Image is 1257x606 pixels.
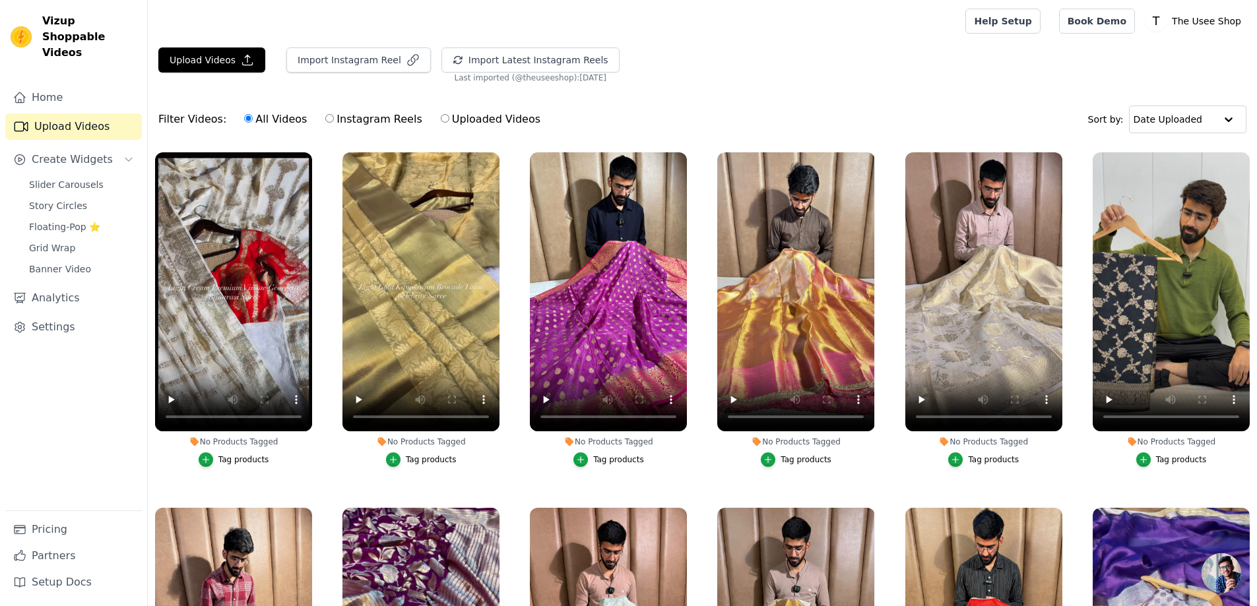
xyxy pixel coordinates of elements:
input: Instagram Reels [325,114,334,123]
span: Story Circles [29,199,87,212]
img: Vizup [11,26,32,47]
span: Create Widgets [32,152,113,167]
a: Book Demo [1059,9,1135,34]
div: No Products Tagged [155,437,312,447]
div: Tag products [406,454,457,465]
button: Tag products [948,452,1019,467]
text: T [1152,15,1160,28]
div: Tag products [593,454,644,465]
a: Banner Video [21,260,142,278]
a: Analytics [5,285,142,311]
a: Grid Wrap [21,239,142,257]
a: Upload Videos [5,113,142,140]
div: No Products Tagged [717,437,874,447]
a: Home [5,84,142,111]
button: Tag products [386,452,457,467]
a: Pricing [5,516,142,543]
input: Uploaded Videos [441,114,449,123]
button: Tag products [761,452,831,467]
div: No Products Tagged [905,437,1062,447]
label: Instagram Reels [325,111,422,128]
a: Slider Carousels [21,175,142,194]
button: Tag products [1136,452,1207,467]
button: T The Usee Shop [1145,9,1246,33]
div: No Products Tagged [342,437,500,447]
span: Slider Carousels [29,178,104,191]
button: Create Widgets [5,146,142,173]
div: Tag products [968,454,1019,465]
a: Floating-Pop ⭐ [21,218,142,236]
a: Story Circles [21,197,142,215]
div: Tag products [218,454,269,465]
label: Uploaded Videos [440,111,541,128]
a: Open chat [1202,553,1241,593]
button: Import Latest Instagram Reels [441,47,620,73]
div: Filter Videos: [158,104,548,135]
div: No Products Tagged [1093,437,1250,447]
a: Setup Docs [5,569,142,595]
a: Partners [5,543,142,569]
input: All Videos [244,114,253,123]
button: Tag products [199,452,269,467]
div: Tag products [781,454,831,465]
div: No Products Tagged [530,437,687,447]
span: Floating-Pop ⭐ [29,220,100,233]
a: Settings [5,314,142,340]
a: Help Setup [965,9,1040,34]
span: Last imported (@ theuseeshop ): [DATE] [455,73,606,83]
span: Banner Video [29,262,91,276]
span: Grid Wrap [29,241,75,255]
p: The Usee Shop [1167,9,1246,33]
span: Vizup Shoppable Videos [42,13,137,61]
div: Tag products [1156,454,1207,465]
label: All Videos [243,111,307,128]
button: Tag products [573,452,644,467]
button: Upload Videos [158,47,265,73]
div: Sort by: [1088,106,1247,133]
button: Import Instagram Reel [286,47,431,73]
